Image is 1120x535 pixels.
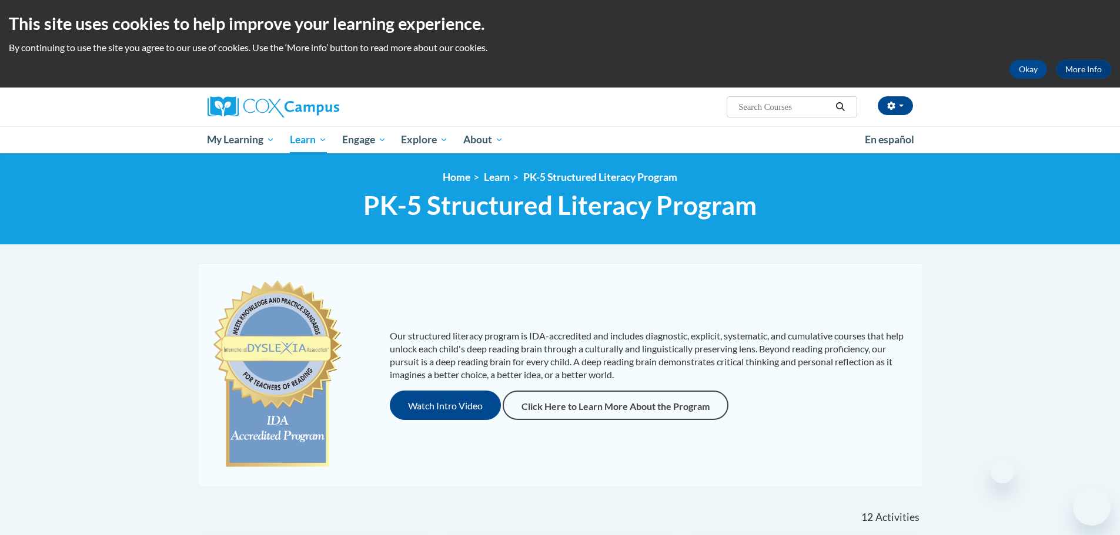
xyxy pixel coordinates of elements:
[1009,60,1047,79] button: Okay
[991,460,1014,483] iframe: Close message
[390,329,910,381] p: Our structured literacy program is IDA-accredited and includes diagnostic, explicit, systematic, ...
[342,133,386,147] span: Engage
[523,171,677,183] a: PK-5 Structured Literacy Program
[393,126,456,153] a: Explore
[208,96,431,117] a: Cox Campus
[463,133,503,147] span: About
[857,127,922,152] a: En español
[443,171,470,183] a: Home
[861,511,873,524] span: 12
[875,511,920,524] span: Activities
[207,133,275,147] span: My Learning
[363,190,757,221] span: PK-5 Structured Literacy Program
[484,171,510,183] a: Learn
[737,100,831,114] input: Search Courses
[1056,60,1111,79] a: More Info
[503,391,728,420] a: Click Here to Learn More About the Program
[290,133,327,147] span: Learn
[210,275,345,475] img: c477cda6-e343-453b-bfce-d6f9e9818e1c.png
[401,133,448,147] span: Explore
[190,126,931,153] div: Main menu
[390,391,501,420] button: Watch Intro Video
[1073,488,1111,526] iframe: Button to launch messaging window
[282,126,335,153] a: Learn
[456,126,511,153] a: About
[200,126,283,153] a: My Learning
[9,41,1111,54] p: By continuing to use the site you agree to our use of cookies. Use the ‘More info’ button to read...
[878,96,913,115] button: Account Settings
[9,12,1111,35] h2: This site uses cookies to help improve your learning experience.
[208,96,339,117] img: Cox Campus
[831,100,849,114] button: Search
[865,133,914,146] span: En español
[335,126,394,153] a: Engage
